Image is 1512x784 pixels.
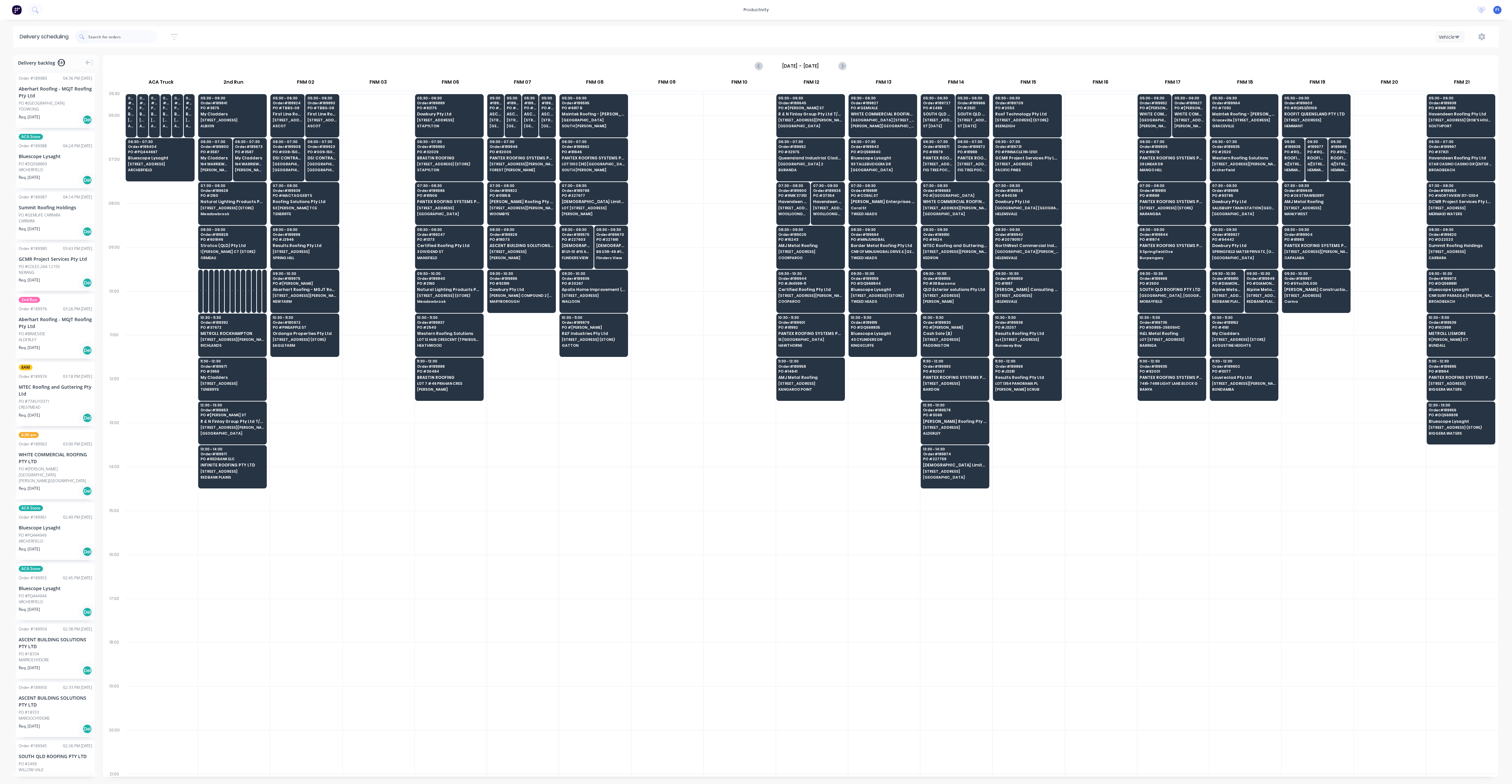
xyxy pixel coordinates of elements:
div: Aberhart Roofing - MGJT Roofing Pty Ltd [19,85,92,99]
span: Bluescope Lysaght [174,112,181,116]
span: Order # 189662 [562,145,625,149]
span: ST [DATE] [957,124,987,128]
span: ARCHERFIELD [128,124,135,128]
span: LOT 1302 (38) [GEOGRAPHIC_DATA] [562,162,625,166]
span: My Cladders [200,156,230,160]
span: [STREET_ADDRESS] (STORE) [490,118,502,122]
div: PO #[GEOGRAPHIC_DATA] [19,100,65,106]
span: 4/[STREET_ADDRESS][PERSON_NAME] (STORE) [1307,162,1325,166]
span: ROOFIT QUEENSLAND PTY LTD [1284,156,1302,160]
span: WHITE COMMERCIAL ROOFING PTY LTD [1174,112,1204,116]
span: [STREET_ADDRESS][PERSON_NAME] (STORE) [128,118,135,122]
span: Order # 189627 [1174,101,1204,105]
span: PO # RQ953/10106 [1284,106,1348,110]
span: Order # 189872 [957,145,987,149]
span: Delivery backlog [18,59,55,66]
span: [GEOGRAPHIC_DATA] [851,168,914,172]
input: Search for orders [88,30,157,43]
span: 06:30 - 07:30 [851,140,914,144]
span: 05:30 [490,96,502,100]
span: SOUTH QLD ROOFING PTY LTD [957,112,987,116]
div: FNM 03 [342,76,414,91]
span: [PERSON_NAME] [200,168,230,172]
div: FNM 07 [487,76,558,91]
span: PO # RQ843/10361 [1284,150,1302,154]
span: My Cladders [200,112,264,116]
span: 05:30 - 06:30 [307,96,337,100]
span: [GEOGRAPHIC_DATA][PERSON_NAME] [1140,118,1169,122]
span: PANTEX ROOFING SYSTEMS PTY LTD [562,156,625,160]
span: Req. [DATE] [19,114,40,120]
span: ROOFIT QUEENSLAND PTY LTD [1331,156,1349,160]
span: ARCHERFIELD [128,168,192,172]
span: PO # PINNACLE 191-12101 [995,150,1059,154]
span: 06:30 - 07:30 [778,140,842,144]
span: Bluescope Lysaght [139,112,146,116]
span: Havendeen Roofing Pty Ltd [1429,112,1492,116]
span: PO # 6917 B [562,106,625,110]
span: 06:30 - 07:30 [490,140,553,144]
span: 05:30 - 06:30 [417,96,481,100]
span: Bluescope Lysaght [163,112,169,116]
span: [STREET_ADDRESS] (STORE) [995,118,1059,122]
span: PO # DQ568732 [163,106,169,110]
span: PANTEX ROOFING SYSTEMS PTY LTD [957,156,987,160]
span: # 189931 [490,101,502,105]
span: SOUTHPORT [1429,124,1492,128]
span: SOUTH QLD ROOFING PTY LTD [923,112,953,116]
span: PO # 009-150825 [307,150,337,154]
div: FNM 10 [703,76,775,91]
div: FNM 15 [992,76,1064,91]
span: [GEOGRAPHIC_DATA] [778,124,842,128]
span: PO # DQ568539 [128,106,135,110]
span: [GEOGRAPHIC_DATA] [524,124,536,128]
span: 05:30 [541,96,554,100]
span: [STREET_ADDRESS] [200,118,264,122]
span: # 189937 [524,101,536,105]
span: 06:30 - 07:30 [923,140,953,144]
span: ROOFIT QUEENSLAND PTY LTD [1284,112,1348,116]
span: ACA Store [19,134,43,140]
span: Order # 189946 [490,145,553,149]
span: Order # 189645 [778,101,842,105]
span: ARCHERFIELD [174,124,181,128]
span: Order # 189603 [1284,101,1348,105]
span: PO # 7082 [1212,106,1276,110]
span: ROOFIT QUEENSLAND PTY LTD [1307,156,1325,160]
span: PO # GEMVALE [851,106,914,110]
div: 2nd Run [198,76,269,91]
span: 05:30 - 06:30 [200,96,264,100]
span: 164 WARRIEWOOD ST [200,162,230,166]
span: PO # DQ568628 [151,106,157,110]
span: 93 TALLEBUDGERA DR [851,162,914,166]
span: PO # RQ953/10206 [1307,150,1325,154]
div: 07:00 [103,155,125,199]
span: Order # 189805 [1140,145,1203,149]
span: 06:30 - 07:30 [200,140,230,144]
span: GRACEVILLE [1212,124,1276,128]
span: 164 WARRIEWOOD ST [235,162,264,166]
span: [STREET_ADDRESS] (STORE) [507,118,519,122]
span: 29 LINEAR DR [1140,162,1203,166]
span: [PERSON_NAME] [235,168,264,172]
span: First Line Roofing & Cladding [307,112,337,116]
div: Bluescope Lysaght [19,153,92,160]
span: [GEOGRAPHIC_DATA] [STREET_ADDRESS] [851,118,914,122]
span: 05:30 [139,96,146,100]
span: 06:30 - 07:30 [307,140,337,144]
span: SOUTH [PERSON_NAME] [562,168,625,172]
div: FNM 02 [270,76,342,91]
span: [STREET_ADDRESS][PERSON_NAME] [1212,162,1276,166]
span: 05:30 [186,96,192,100]
span: ASCENT BUILDING SOLUTIONS PTY LTD [490,112,502,116]
span: PO # TBBS-08 [307,106,337,110]
span: Order # 189967 [1429,145,1492,149]
span: Order # 189800 [200,145,230,149]
span: PO # 81988 [957,150,987,154]
span: PO # 81979 [923,150,953,154]
span: 141 [58,59,65,66]
span: [GEOGRAPHIC_DATA] [541,124,554,128]
span: Queensland Industrial Cladding [778,156,842,160]
span: 4/[STREET_ADDRESS][PERSON_NAME] (STORE) [1331,162,1349,166]
span: ASCENT BUILDING SOLUTIONS PTY LTD [541,112,554,116]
